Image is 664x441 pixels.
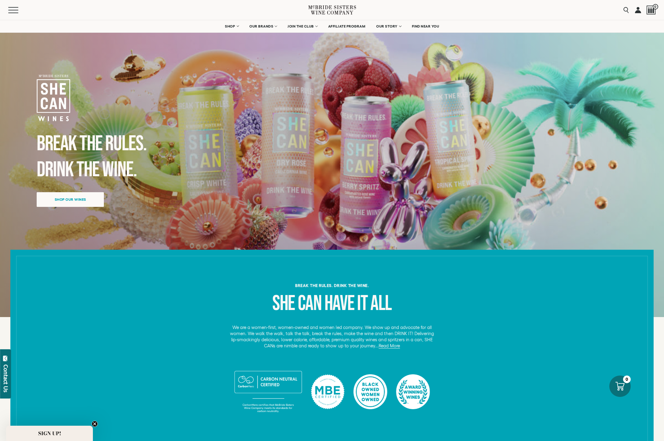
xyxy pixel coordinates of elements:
span: Shop our wines [44,193,97,205]
span: all [370,291,391,316]
span: the [76,157,99,183]
a: Read More [379,343,400,349]
div: Contact Us [3,364,9,392]
button: Mobile Menu Trigger [8,7,30,13]
span: have [324,291,354,316]
span: OUR STORY [376,24,398,28]
span: SIGN UP! [38,430,61,437]
p: We are a women-first, women-owned and women led company. We show up and advocate for all women. W... [228,324,436,349]
div: SIGN UP!Close teaser [6,426,93,441]
span: she [273,291,295,316]
a: FIND NEAR YOU [408,20,443,32]
a: JOIN THE CLUB [284,20,321,32]
span: Wine. [102,157,137,183]
a: OUR BRANDS [245,20,281,32]
span: can [298,291,321,316]
a: OUR STORY [372,20,405,32]
button: Close teaser [92,421,98,427]
span: JOIN THE CLUB [288,24,314,28]
a: AFFILIATE PROGRAM [324,20,369,32]
span: Drink [37,157,74,183]
span: it [357,291,368,316]
span: AFFILIATE PROGRAM [328,24,365,28]
span: FIND NEAR YOU [412,24,439,28]
a: SHOP [221,20,242,32]
span: SHOP [225,24,235,28]
span: Rules. [105,131,146,157]
span: 0 [653,4,658,9]
span: the [79,131,102,157]
a: Shop our wines [37,192,104,207]
h6: Break the rules. Drink the Wine. [100,283,564,288]
div: 0 [623,376,631,383]
span: OUR BRANDS [249,24,273,28]
span: Break [37,131,77,157]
